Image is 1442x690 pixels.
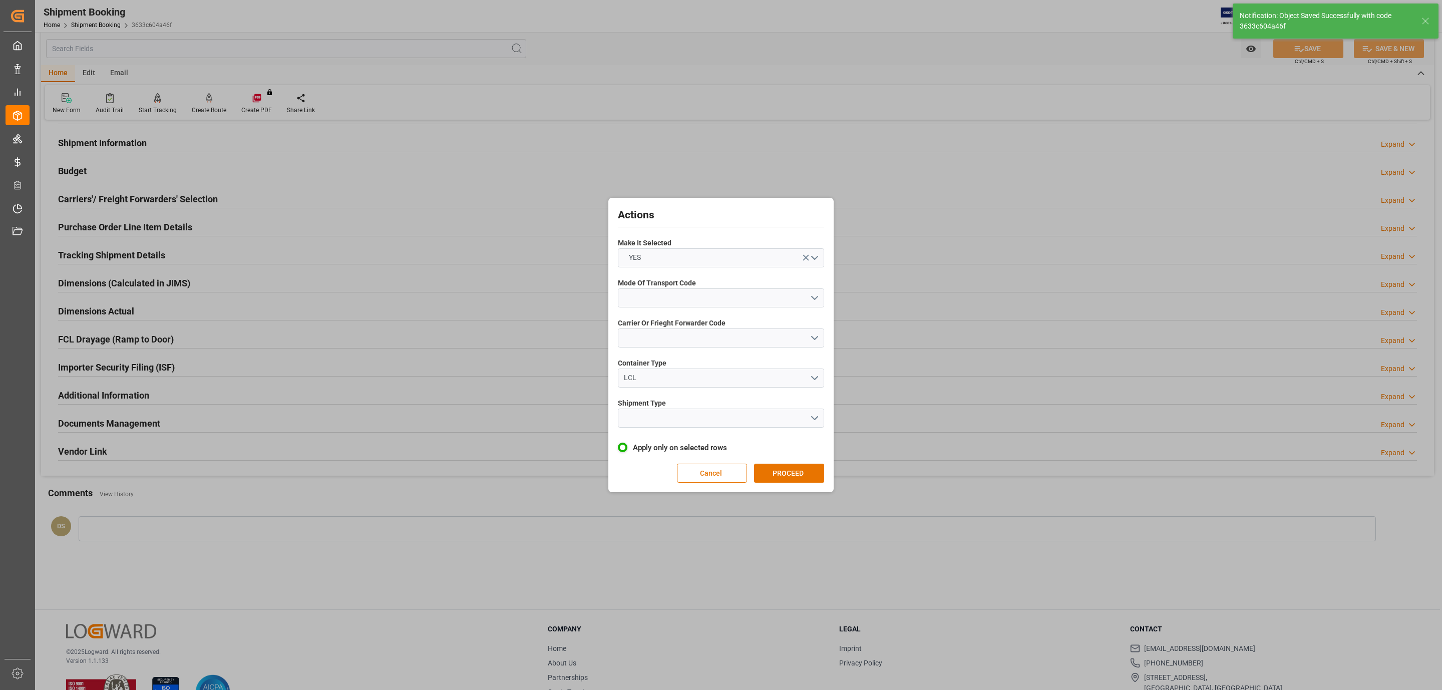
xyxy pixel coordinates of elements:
div: Notification: Object Saved Successfully with code 3633c604a46f [1240,11,1412,32]
span: Make It Selected [618,238,671,248]
h2: Actions [618,207,824,223]
span: Container Type [618,358,666,369]
span: Carrier Or Frieght Forwarder Code [618,318,726,328]
div: LCL [624,373,810,383]
button: open menu [618,409,824,428]
button: open menu [618,248,824,267]
button: open menu [618,288,824,307]
span: Mode Of Transport Code [618,278,696,288]
button: Cancel [677,464,747,483]
label: Apply only on selected rows [618,442,824,454]
span: Shipment Type [618,398,666,409]
span: YES [624,252,646,263]
button: PROCEED [754,464,824,483]
button: open menu [618,369,824,388]
button: open menu [618,328,824,348]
